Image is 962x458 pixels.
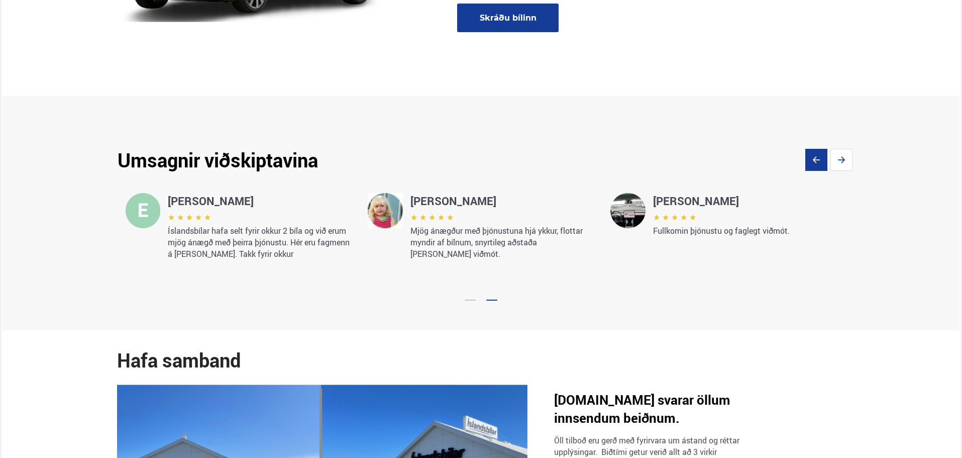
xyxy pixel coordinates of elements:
p: Fullkomin þjónustu og faglegt viðmót. [653,225,837,237]
svg: Next slide [830,149,852,171]
img: z4d7RVmR4_FaisVR.png [610,193,646,228]
svg: Previous slide [805,149,827,171]
h4: [DOMAIN_NAME] svarar öllum innsendum beiðnum. [554,391,740,427]
img: -Qq7HHLeqJtlnVG_.webp [368,193,403,228]
p: Íslandsbílar hafa selt fyrir okkur 2 bíla og við erum mjög ánægð með þeirra þjónustu. Hér eru fag... [168,225,352,260]
span: ★ ★ ★ ★ ★ [410,212,454,223]
span: ★ ★ ★ ★ ★ [168,212,211,223]
h3: Hafa samband [117,353,527,368]
p: Mjög ánægður með þjónustuna hjá ykkur, flottar myndir af bílnum, snyrtileg aðstaða [PERSON_NAME] ... [410,225,594,260]
button: Open LiveChat chat widget [8,4,38,34]
img: XEwxlQ9ABb5o1Rrw.png [852,193,888,228]
h4: [PERSON_NAME] [168,193,352,209]
img: 8hMiuppf-ntq0Azi.png [125,193,160,228]
a: Skráðu bílinn [457,4,559,32]
span: ★ ★ ★ ★ ★ [653,212,696,223]
h3: Umsagnir viðskiptavina [118,153,318,168]
h4: [PERSON_NAME] [653,193,837,209]
h4: [PERSON_NAME] [410,193,594,209]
